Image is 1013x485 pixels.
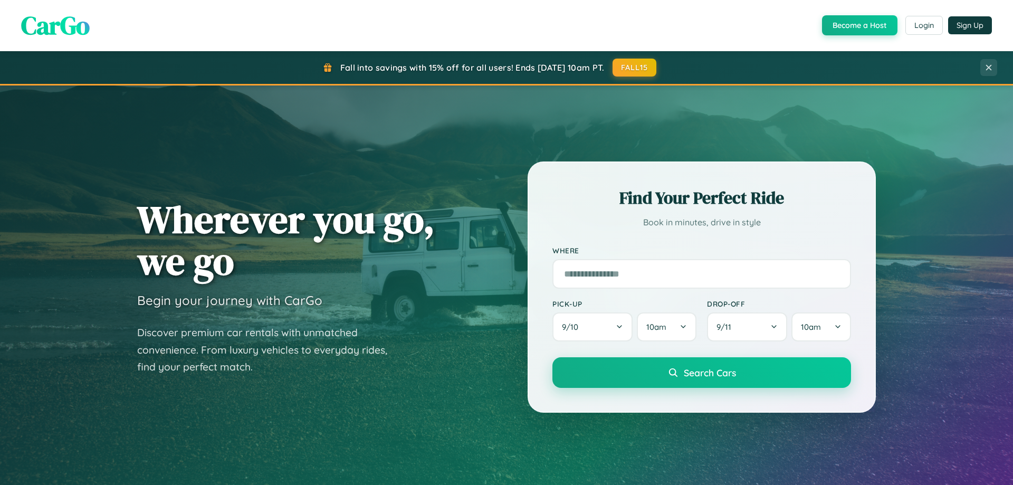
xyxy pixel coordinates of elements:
[948,16,992,34] button: Sign Up
[801,322,821,332] span: 10am
[552,299,696,308] label: Pick-up
[822,15,897,35] button: Become a Host
[340,62,605,73] span: Fall into savings with 15% off for all users! Ends [DATE] 10am PT.
[137,324,401,376] p: Discover premium car rentals with unmatched convenience. From luxury vehicles to everyday rides, ...
[21,8,90,43] span: CarGo
[137,292,322,308] h3: Begin your journey with CarGo
[905,16,943,35] button: Login
[716,322,737,332] span: 9 / 11
[137,198,435,282] h1: Wherever you go, we go
[637,312,696,341] button: 10am
[562,322,584,332] span: 9 / 10
[552,357,851,388] button: Search Cars
[613,59,657,77] button: FALL15
[791,312,851,341] button: 10am
[707,312,787,341] button: 9/11
[684,367,736,378] span: Search Cars
[707,299,851,308] label: Drop-off
[552,215,851,230] p: Book in minutes, drive in style
[552,186,851,210] h2: Find Your Perfect Ride
[552,312,633,341] button: 9/10
[646,322,666,332] span: 10am
[552,246,851,255] label: Where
